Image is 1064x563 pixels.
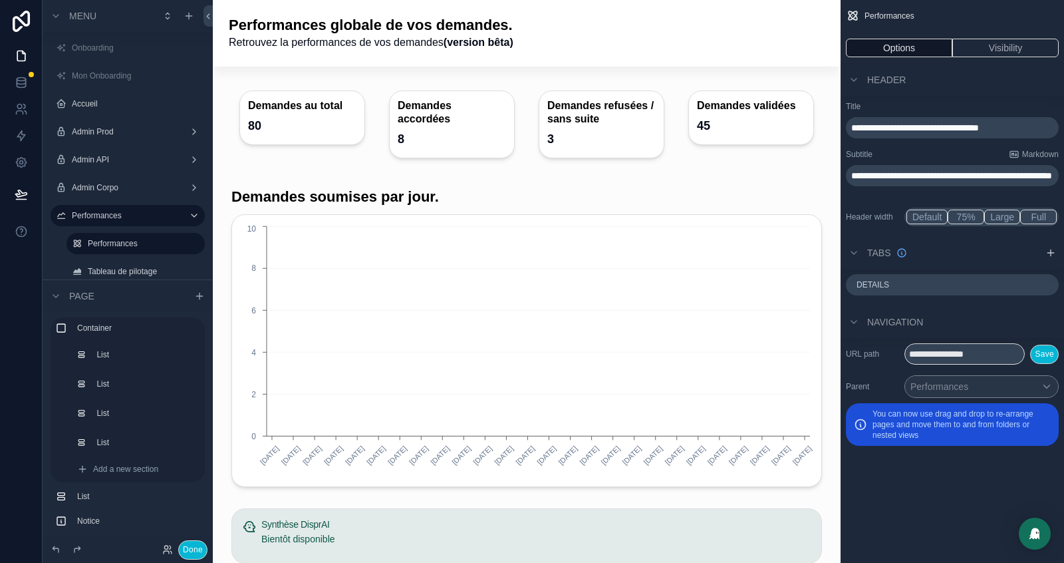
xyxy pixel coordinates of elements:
[1009,149,1059,160] a: Markdown
[846,349,899,359] label: URL path
[906,210,948,224] button: Default
[88,266,202,277] label: Tableau de pilotage
[96,379,197,389] label: List
[867,246,891,260] span: Tabs
[88,238,197,249] label: Performances
[96,349,197,360] label: List
[72,98,202,109] label: Accueil
[72,126,184,137] label: Admin Prod
[178,540,207,560] button: Done
[910,380,968,393] span: Performances
[1020,210,1057,224] button: Full
[43,311,213,536] div: scrollable content
[72,71,202,81] label: Mon Onboarding
[72,182,184,193] label: Admin Corpo
[952,39,1059,57] button: Visibility
[867,73,906,87] span: Header
[96,437,197,448] label: List
[1022,149,1059,160] span: Markdown
[846,212,899,222] label: Header width
[864,11,914,21] span: Performances
[846,149,872,160] label: Subtitle
[867,315,923,329] span: Navigation
[72,43,202,53] label: Onboarding
[846,381,899,392] label: Parent
[229,35,513,51] span: Retrouvez la performances de vos demandes
[1019,518,1051,550] div: Open Intercom Messenger
[69,289,94,302] span: Page
[77,323,199,333] label: Container
[846,101,1059,112] label: Title
[1030,345,1059,364] button: Save
[72,210,178,221] label: Performances
[984,210,1021,224] button: Large
[229,16,513,35] h1: Performances globale de vos demandes.
[872,409,1051,441] p: You can now use drag and drop to re-arrange pages and move them to and from folders or nested views
[444,37,513,48] strong: (version bêta)
[93,464,158,474] span: Add a new section
[846,165,1059,186] div: scrollable content
[77,516,199,526] label: Notice
[846,117,1059,138] div: scrollable content
[69,9,96,23] span: Menu
[948,210,984,224] button: 75%
[96,408,197,419] label: List
[857,280,889,290] label: Details
[72,154,184,165] label: Admin API
[846,39,952,57] button: Options
[77,491,199,502] label: List
[904,375,1059,398] button: Performances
